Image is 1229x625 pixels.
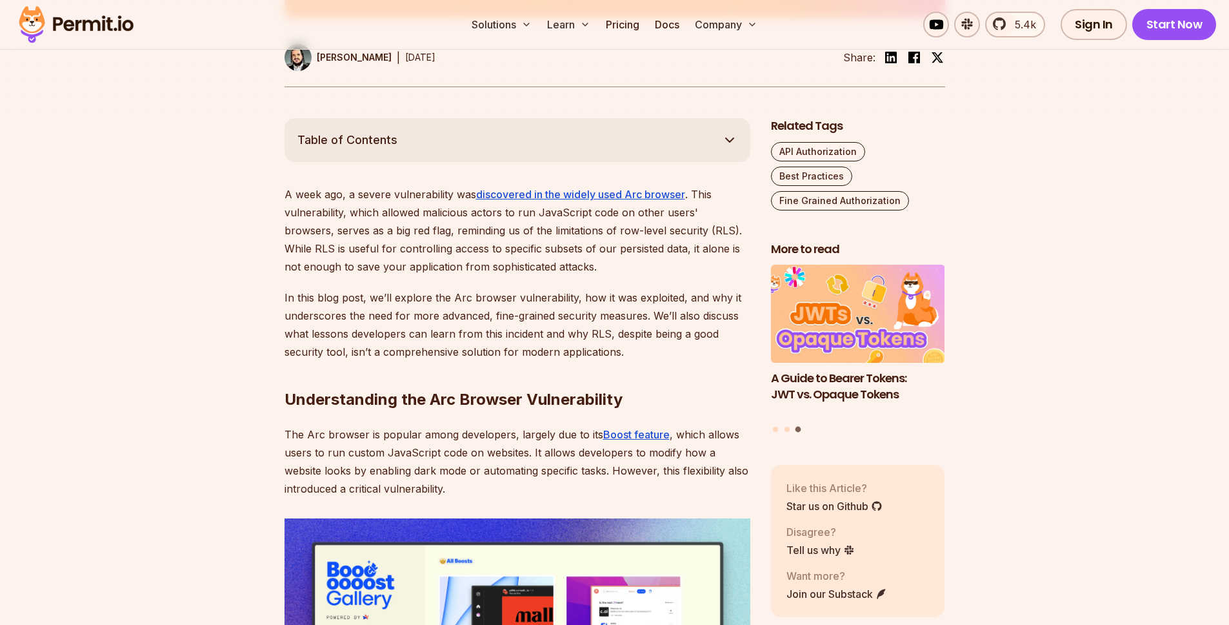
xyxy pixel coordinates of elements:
[285,289,750,361] p: In this blog post, we’ll explore the Arc browser vulnerability, how it was exploited, and why it ...
[771,167,852,186] a: Best Practices
[784,427,790,432] button: Go to slide 2
[906,50,922,65] img: facebook
[771,142,865,161] a: API Authorization
[285,390,623,409] strong: Understanding the Arc Browser Vulnerability
[317,51,392,64] p: [PERSON_NAME]
[285,44,312,71] img: Gabriel L. Manor
[786,542,855,558] a: Tell us why
[1061,9,1127,40] a: Sign In
[931,51,944,64] img: twitter
[771,265,945,434] div: Posts
[786,524,855,540] p: Disagree?
[771,265,945,418] a: A Guide to Bearer Tokens: JWT vs. Opaque TokensA Guide to Bearer Tokens: JWT vs. Opaque Tokens
[786,568,887,584] p: Want more?
[601,12,644,37] a: Pricing
[771,241,945,258] h2: More to read
[771,191,909,210] a: Fine Grained Authorization
[1007,17,1036,32] span: 5.4k
[883,50,899,65] img: linkedin
[771,265,945,418] li: 3 of 3
[650,12,684,37] a: Docs
[786,586,887,602] a: Join our Substack
[795,427,801,433] button: Go to slide 3
[476,188,685,201] a: discovered in the widely used Arc browser
[13,3,139,46] img: Permit logo
[786,498,883,514] a: Star us on Github
[771,265,945,363] img: A Guide to Bearer Tokens: JWT vs. Opaque Tokens
[542,12,595,37] button: Learn
[690,12,763,37] button: Company
[285,118,750,162] button: Table of Contents
[285,185,750,276] p: A week ago, a severe vulnerability was . This vulnerability, which allowed malicious actors to ru...
[285,44,392,71] a: [PERSON_NAME]
[985,12,1045,37] a: 5.4k
[285,425,750,498] p: The Arc browser is popular among developers, largely due to its , which allows users to run custo...
[397,50,400,65] div: |
[843,50,875,65] li: Share:
[786,480,883,496] p: Like this Article?
[297,131,397,149] span: Table of Contents
[603,428,670,441] a: Boost feature
[466,12,537,37] button: Solutions
[771,118,945,134] h2: Related Tags
[405,52,435,63] time: [DATE]
[771,371,945,403] h3: A Guide to Bearer Tokens: JWT vs. Opaque Tokens
[1132,9,1217,40] a: Start Now
[773,427,778,432] button: Go to slide 1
